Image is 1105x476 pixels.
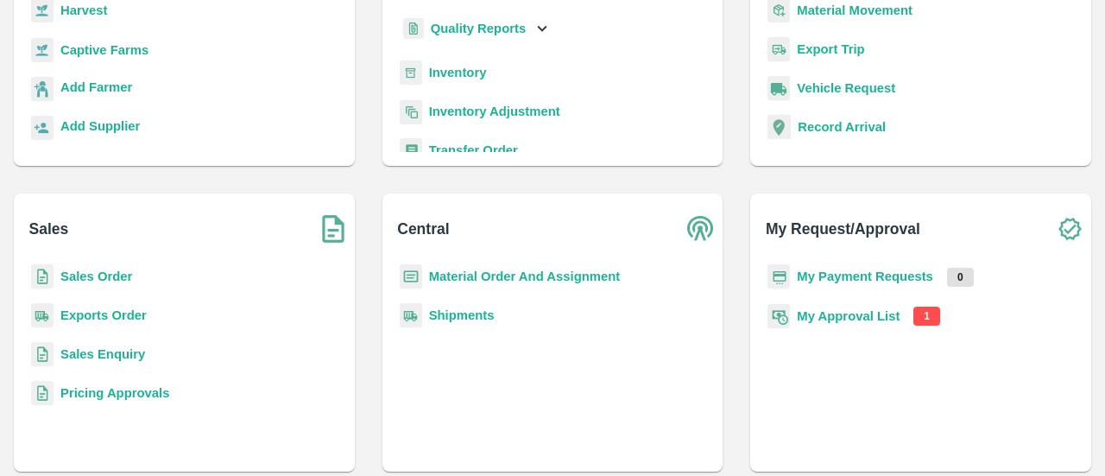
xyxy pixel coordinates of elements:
[431,22,527,35] b: Quality Reports
[397,217,449,241] b: Central
[429,66,487,79] a: Inventory
[913,307,940,326] p: 1
[429,143,518,157] a: Transfer Order
[767,76,790,101] img: vehicle
[429,105,560,118] a: Inventory Adjustment
[31,37,54,63] img: harvest
[60,43,148,57] a: Captive Farms
[767,115,791,139] img: recordArrival
[31,116,54,141] img: supplier
[60,119,140,133] b: Add Supplier
[400,138,422,163] img: whTransfer
[1048,207,1091,251] img: check
[797,81,895,95] a: Vehicle Request
[797,3,912,17] a: Material Movement
[429,270,621,283] a: Material Order And Assignment
[767,303,790,329] img: approval
[31,381,54,406] img: sales
[60,270,132,283] a: Sales Order
[429,308,495,322] a: Shipments
[60,117,140,140] a: Add Supplier
[797,270,933,283] a: My Payment Requests
[31,77,54,102] img: farmer
[60,78,132,101] a: Add Farmer
[947,268,974,287] p: 0
[60,386,169,400] a: Pricing Approvals
[400,11,552,47] div: Quality Reports
[312,207,355,251] img: soSales
[60,80,132,94] b: Add Farmer
[29,217,69,241] b: Sales
[766,217,920,241] b: My Request/Approval
[31,264,54,289] img: sales
[798,120,886,134] a: Record Arrival
[31,342,54,367] img: sales
[60,347,145,361] a: Sales Enquiry
[60,3,107,17] a: Harvest
[31,303,54,328] img: shipments
[797,42,864,56] a: Export Trip
[767,37,790,62] img: delivery
[400,264,422,289] img: centralMaterial
[797,309,900,323] a: My Approval List
[679,207,723,251] img: central
[767,264,790,289] img: payment
[400,60,422,86] img: whInventory
[60,308,147,322] a: Exports Order
[400,99,422,124] img: inventory
[400,303,422,328] img: shipments
[403,18,424,40] img: qualityReport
